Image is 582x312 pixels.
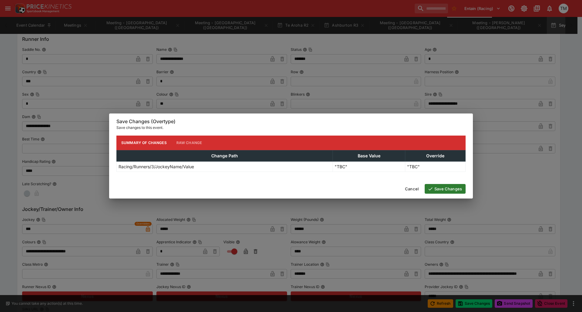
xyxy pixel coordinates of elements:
[405,150,466,161] th: Override
[172,136,207,150] button: Raw Change
[401,184,422,194] button: Cancel
[333,150,405,161] th: Base Value
[425,184,466,194] button: Save Changes
[116,136,172,150] button: Summary of Changes
[119,163,194,170] p: Racing/Runners/3/JockeyName/Value
[116,125,466,131] p: Save changes to this event.
[333,161,405,172] td: "TBC"
[117,150,333,161] th: Change Path
[116,118,466,125] h6: Save Changes (Overtype)
[405,161,466,172] td: "TBC"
